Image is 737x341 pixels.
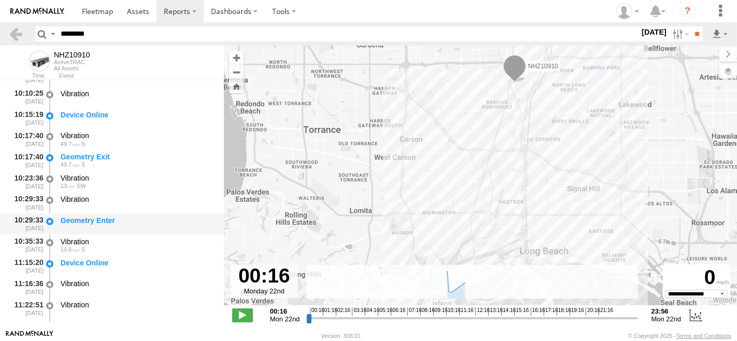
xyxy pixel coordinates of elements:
div: 11:16:36 [DATE] [8,278,45,297]
div: 10:29:33 [DATE] [8,193,45,212]
div: 10:15:19 [DATE] [8,109,45,128]
label: [DATE] [640,26,669,38]
div: Vibration [61,89,214,98]
label: Search Filter Options [669,26,691,41]
span: 05:16 [378,307,392,316]
div: Vibration [61,173,214,183]
div: Version: 308.01 [321,333,361,339]
button: Zoom in [229,51,244,65]
span: 08:16 [420,307,435,316]
span: 06:16 [391,307,405,316]
a: Back to previous Page [8,26,23,41]
span: Heading: 197 [81,141,85,147]
span: 19:16 [570,307,584,316]
label: Play/Stop [232,308,253,322]
span: 01:16 [323,307,337,316]
div: 10:17:40 [DATE] [8,130,45,149]
strong: 00:16 [270,307,300,315]
span: 21:16 [599,307,613,316]
button: Zoom Home [229,79,244,93]
span: NHZ10910 [528,63,558,70]
span: 18:16 [557,307,571,316]
strong: 23:56 [651,307,682,315]
a: Visit our Website [6,331,53,341]
div: 10:17:40 [DATE] [8,151,45,170]
div: Vibration [61,279,214,288]
span: 15:16 [514,307,529,316]
i: ? [679,3,696,20]
div: Vibration [61,237,214,246]
span: Heading: 197 [81,161,85,168]
div: Geometry Enter [61,216,214,225]
div: Vibration [61,321,214,331]
span: Mon 22nd Sep 2025 [270,315,300,323]
span: Mon 22nd Sep 2025 [651,315,682,323]
span: 49.7 [61,161,80,168]
label: Search Query [49,26,57,41]
div: Event [59,73,224,79]
span: 10.6 [61,246,80,253]
div: 10:35:33 [DATE] [8,235,45,255]
span: Heading: 212 [77,183,86,189]
div: Time [8,73,45,79]
span: 13 [61,183,75,189]
div: Device Online [61,258,214,268]
div: Device Online [61,110,214,120]
div: 10:29:33 [DATE] [8,214,45,233]
div: 11:15:20 [DATE] [8,257,45,276]
span: 11:16 [459,307,474,316]
div: NHZ10910 - View Asset History [54,51,90,59]
span: 02:16 [336,307,350,316]
button: Zoom out [229,65,244,79]
div: 10:10:25 [DATE] [8,87,45,107]
span: 03:16 [352,307,366,316]
div: All Assets [54,65,90,71]
span: 13:16 [488,307,503,316]
span: 14:16 [501,307,516,316]
span: Heading: 198 [81,246,85,253]
span: 17:16 [544,307,558,316]
div: Vibration [61,300,214,309]
div: ActiveTRAC [54,59,90,65]
span: 04:16 [365,307,379,316]
span: 20:16 [586,307,600,316]
div: 11:28:54 [DATE] [8,320,45,339]
span: 49.7 [61,141,80,147]
a: Terms and Conditions [676,333,731,339]
span: 07:16 [407,307,422,316]
div: Vibration [61,195,214,204]
span: 10:16 [446,307,461,316]
label: Export results as... [711,26,729,41]
img: rand-logo.svg [10,8,64,15]
span: 12:16 [475,307,490,316]
span: 16:16 [531,307,545,316]
div: Zulema McIntosch [613,4,643,19]
div: 10:23:36 [DATE] [8,172,45,191]
span: 09:16 [433,307,448,316]
div: Geometry Exit [61,152,214,161]
div: Vibration [61,131,214,140]
div: © Copyright 2025 - [628,333,731,339]
div: 0 [664,266,729,290]
div: 11:22:51 [DATE] [8,299,45,318]
span: 00:16 [310,307,324,316]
